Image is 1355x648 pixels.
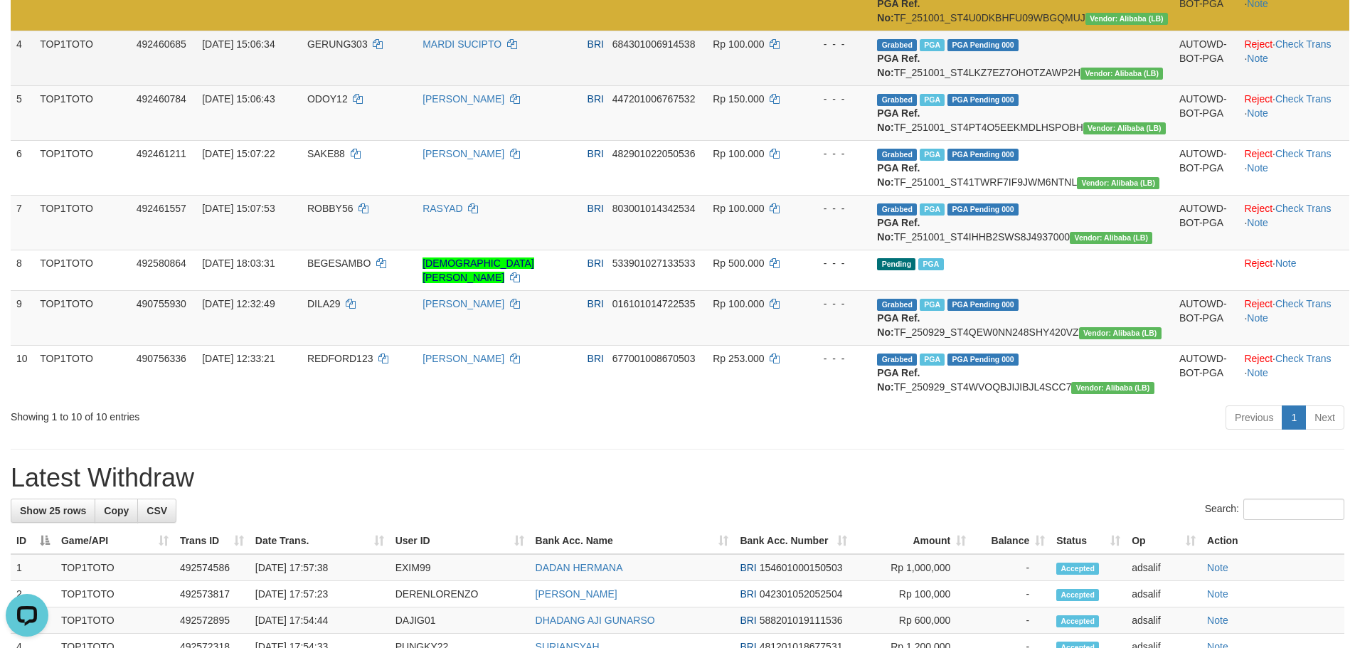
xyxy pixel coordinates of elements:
[1238,140,1349,195] td: · ·
[920,94,945,106] span: Marked by adsnindar
[1244,148,1272,159] a: Reject
[1083,122,1166,134] span: Vendor URL: https://dashboard.q2checkout.com/secure
[1056,589,1099,601] span: Accepted
[174,554,250,581] td: 492574586
[1247,107,1268,119] a: Note
[1079,327,1162,339] span: Vendor URL: https://dashboard.q2checkout.com/secure
[390,554,530,581] td: EXIM99
[34,140,130,195] td: TOP1TOTO
[137,203,186,214] span: 492461557
[1126,607,1201,634] td: adsalif
[1070,232,1152,244] span: Vendor URL: https://dashboard.q2checkout.com/secure
[1077,177,1159,189] span: Vendor URL: https://dashboard.q2checkout.com/secure
[1305,405,1344,430] a: Next
[713,298,764,309] span: Rp 100.000
[1244,203,1272,214] a: Reject
[877,299,917,311] span: Grabbed
[612,203,696,214] span: Copy 803001014342534 to clipboard
[55,581,174,607] td: TOP1TOTO
[740,588,756,600] span: BRI
[1226,405,1282,430] a: Previous
[588,257,604,269] span: BRI
[612,353,696,364] span: Copy 677001008670503 to clipboard
[871,290,1174,345] td: TF_250929_ST4QEW0NN248SHY420VZ
[536,615,655,626] a: DHADANG AJI GUNARSO
[713,257,764,269] span: Rp 500.000
[588,38,604,50] span: BRI
[947,354,1019,366] span: PGA Pending
[1238,345,1349,400] td: · ·
[34,345,130,400] td: TOP1TOTO
[11,464,1344,492] h1: Latest Withdraw
[137,93,186,105] span: 492460784
[877,354,917,366] span: Grabbed
[307,148,345,159] span: SAKE88
[734,528,853,554] th: Bank Acc. Number: activate to sort column ascending
[11,554,55,581] td: 1
[250,554,390,581] td: [DATE] 17:57:38
[1056,615,1099,627] span: Accepted
[1244,353,1272,364] a: Reject
[877,162,920,188] b: PGA Ref. No:
[1205,499,1344,520] label: Search:
[1056,563,1099,575] span: Accepted
[713,38,764,50] span: Rp 100.000
[972,607,1051,634] td: -
[740,615,756,626] span: BRI
[877,312,920,338] b: PGA Ref. No:
[877,107,920,133] b: PGA Ref. No:
[877,258,915,270] span: Pending
[1275,38,1332,50] a: Check Trans
[174,607,250,634] td: 492572895
[137,298,186,309] span: 490755930
[202,93,275,105] span: [DATE] 15:06:43
[55,607,174,634] td: TOP1TOTO
[1126,581,1201,607] td: adsalif
[871,31,1174,85] td: TF_251001_ST4LKZ7EZ7OHOTZAWP2H
[588,203,604,214] span: BRI
[1282,405,1306,430] a: 1
[972,528,1051,554] th: Balance: activate to sort column ascending
[588,298,604,309] span: BRI
[1275,298,1332,309] a: Check Trans
[1207,562,1228,573] a: Note
[1275,353,1332,364] a: Check Trans
[760,615,843,626] span: Copy 588201019111536 to clipboard
[713,148,764,159] span: Rp 100.000
[307,203,354,214] span: ROBBY56
[34,31,130,85] td: TOP1TOTO
[853,607,972,634] td: Rp 600,000
[853,554,972,581] td: Rp 1,000,000
[1174,290,1238,345] td: AUTOWD-BOT-PGA
[307,93,348,105] span: ODOY12
[808,256,866,270] div: - - -
[536,562,623,573] a: DADAN HERMANA
[808,37,866,51] div: - - -
[1238,31,1349,85] td: · ·
[612,298,696,309] span: Copy 016101014722535 to clipboard
[1207,588,1228,600] a: Note
[137,499,176,523] a: CSV
[588,353,604,364] span: BRI
[307,38,368,50] span: GERUNG303
[202,257,275,269] span: [DATE] 18:03:31
[6,6,48,48] button: Open LiveChat chat widget
[1051,528,1126,554] th: Status: activate to sort column ascending
[877,53,920,78] b: PGA Ref. No:
[104,505,129,516] span: Copy
[972,581,1051,607] td: -
[612,148,696,159] span: Copy 482901022050536 to clipboard
[34,250,130,290] td: TOP1TOTO
[1275,148,1332,159] a: Check Trans
[947,203,1019,216] span: PGA Pending
[202,38,275,50] span: [DATE] 15:06:34
[808,201,866,216] div: - - -
[11,250,34,290] td: 8
[1275,203,1332,214] a: Check Trans
[55,554,174,581] td: TOP1TOTO
[536,588,617,600] a: [PERSON_NAME]
[11,404,554,424] div: Showing 1 to 10 of 10 entries
[713,353,764,364] span: Rp 253.000
[1243,499,1344,520] input: Search:
[1247,162,1268,174] a: Note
